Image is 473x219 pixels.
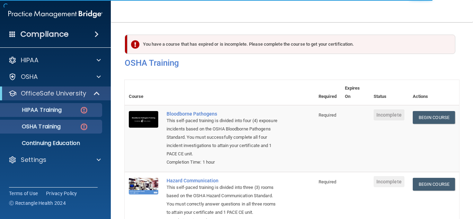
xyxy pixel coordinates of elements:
p: Settings [21,156,46,164]
th: Actions [409,80,459,105]
img: danger-circle.6113f641.png [80,106,88,115]
th: Required [314,80,341,105]
div: You have a course that has expired or is incomplete. Please complete the course to get your certi... [127,35,455,54]
a: Terms of Use [9,190,38,197]
a: OSHA [8,73,101,81]
p: HIPAA Training [5,107,62,113]
a: HIPAA [8,56,101,64]
span: Incomplete [374,109,404,120]
th: Status [369,80,409,105]
span: Required [319,112,336,118]
div: Completion Time: 1 hour [167,158,280,166]
img: PMB logo [8,7,102,21]
a: OfficeSafe University [8,89,100,98]
div: This self-paced training is divided into three (3) rooms based on the OSHA Hazard Communication S... [167,183,280,217]
span: Incomplete [374,176,404,187]
span: Ⓒ Rectangle Health 2024 [9,200,66,207]
img: exclamation-circle-solid-danger.72ef9ffc.png [131,40,140,49]
a: Bloodborne Pathogens [167,111,280,117]
th: Expires On [341,80,369,105]
p: OSHA [21,73,38,81]
a: Hazard Communication [167,178,280,183]
span: Required [319,179,336,184]
a: Begin Course [413,178,455,191]
h4: OSHA Training [125,58,459,68]
a: Settings [8,156,101,164]
p: HIPAA [21,56,38,64]
img: danger-circle.6113f641.png [80,122,88,131]
a: Privacy Policy [46,190,77,197]
p: OfficeSafe University [21,89,86,98]
p: OSHA Training [5,123,61,130]
div: This self-paced training is divided into four (4) exposure incidents based on the OSHA Bloodborne... [167,117,280,158]
th: Course [125,80,162,105]
p: Continuing Education [5,140,99,147]
h4: Compliance [20,29,69,39]
a: Begin Course [413,111,455,124]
